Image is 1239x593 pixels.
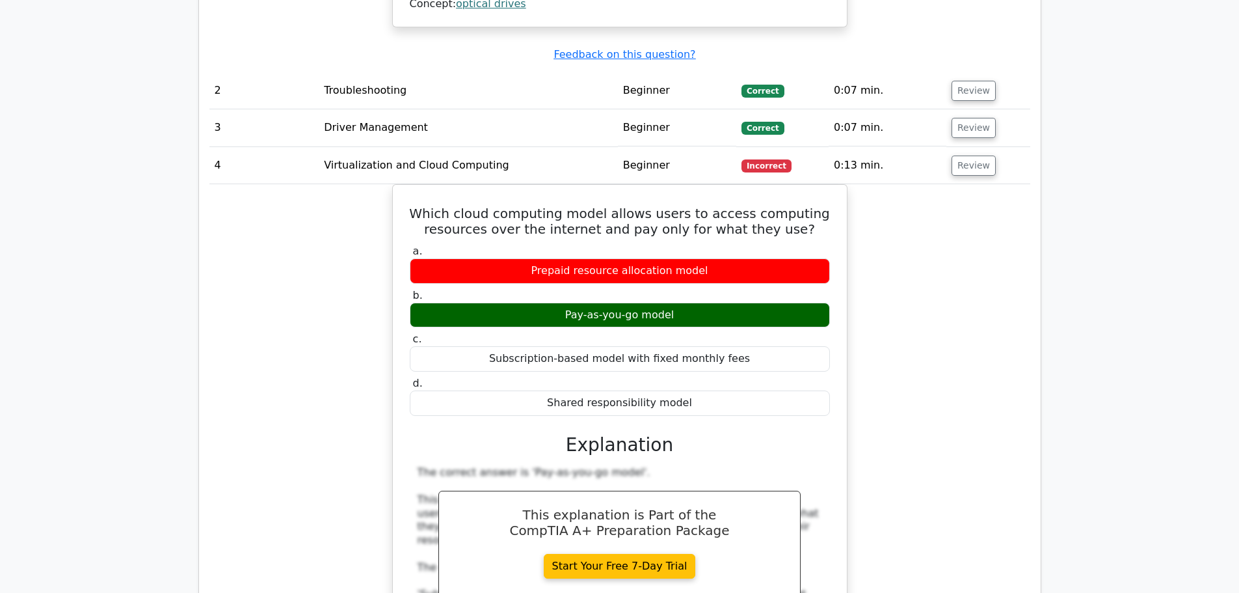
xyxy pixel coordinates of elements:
td: 0:07 min. [829,109,946,146]
span: b. [413,289,423,301]
td: Driver Management [319,109,618,146]
span: Correct [741,85,784,98]
div: Shared responsibility model [410,391,830,416]
button: Review [952,118,996,138]
td: 0:13 min. [829,147,946,184]
span: d. [413,377,423,389]
td: 0:07 min. [829,72,946,109]
td: Virtualization and Cloud Computing [319,147,618,184]
td: 2 [209,72,319,109]
a: Feedback on this question? [553,48,695,61]
td: Beginner [618,147,736,184]
a: Start Your Free 7-Day Trial [544,554,696,579]
span: a. [413,245,423,257]
td: Beginner [618,109,736,146]
td: Troubleshooting [319,72,618,109]
td: Beginner [618,72,736,109]
div: Pay-as-you-go model [410,303,830,328]
h3: Explanation [418,434,822,456]
span: Correct [741,122,784,135]
div: Prepaid resource allocation model [410,258,830,284]
button: Review [952,81,996,101]
div: Subscription-based model with fixed monthly fees [410,346,830,372]
td: 4 [209,147,319,184]
button: Review [952,156,996,176]
td: 3 [209,109,319,146]
span: c. [413,333,422,345]
span: Incorrect [741,159,792,172]
h5: Which cloud computing model allows users to access computing resources over the internet and pay ... [408,206,831,237]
